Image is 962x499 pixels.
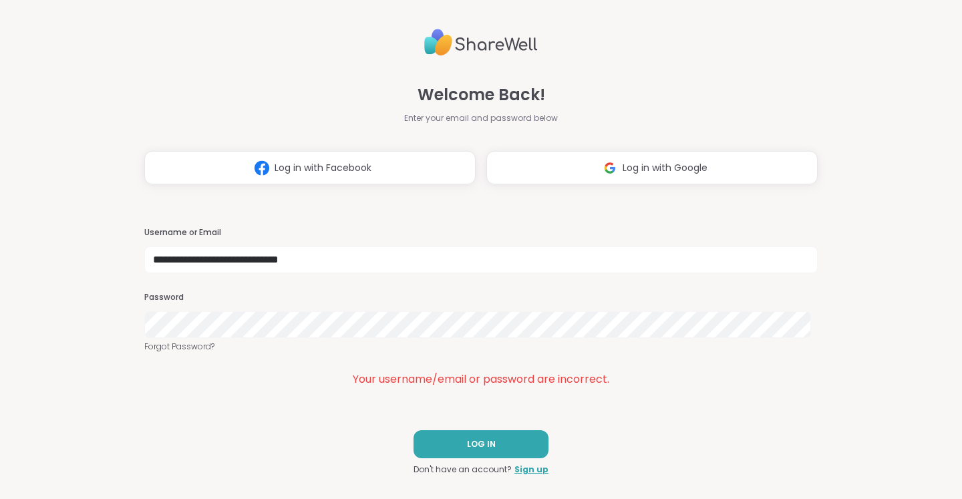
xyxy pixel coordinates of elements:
[144,292,818,303] h3: Password
[486,151,818,184] button: Log in with Google
[597,156,623,180] img: ShareWell Logomark
[514,464,548,476] a: Sign up
[144,227,818,238] h3: Username or Email
[144,151,476,184] button: Log in with Facebook
[414,464,512,476] span: Don't have an account?
[424,23,538,61] img: ShareWell Logo
[467,438,496,450] span: LOG IN
[404,112,558,124] span: Enter your email and password below
[275,161,371,175] span: Log in with Facebook
[623,161,707,175] span: Log in with Google
[144,371,818,387] div: Your username/email or password are incorrect.
[418,83,545,107] span: Welcome Back!
[414,430,548,458] button: LOG IN
[144,341,818,353] a: Forgot Password?
[249,156,275,180] img: ShareWell Logomark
